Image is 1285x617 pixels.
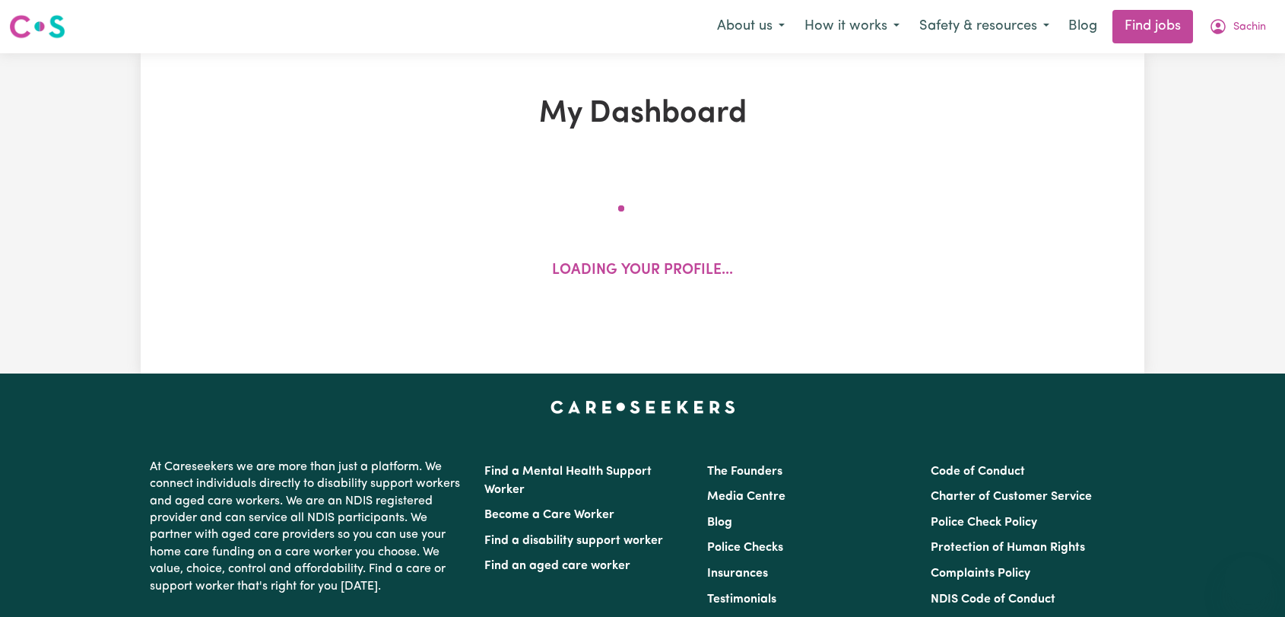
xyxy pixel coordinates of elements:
[931,491,1092,503] a: Charter of Customer Service
[552,260,733,282] p: Loading your profile...
[9,9,65,44] a: Careseekers logo
[707,466,782,478] a: The Founders
[931,466,1025,478] a: Code of Conduct
[484,535,663,547] a: Find a disability support worker
[707,11,795,43] button: About us
[484,466,652,496] a: Find a Mental Health Support Worker
[931,593,1055,606] a: NDIS Code of Conduct
[1059,10,1106,43] a: Blog
[1112,10,1193,43] a: Find jobs
[9,13,65,40] img: Careseekers logo
[1224,556,1273,605] iframe: Button to launch messaging window
[550,401,735,413] a: Careseekers home page
[707,568,768,580] a: Insurances
[317,96,968,132] h1: My Dashboard
[931,542,1085,554] a: Protection of Human Rights
[484,560,630,572] a: Find an aged care worker
[1199,11,1276,43] button: My Account
[707,593,776,606] a: Testimonials
[931,568,1030,580] a: Complaints Policy
[484,509,614,521] a: Become a Care Worker
[150,453,466,601] p: At Careseekers we are more than just a platform. We connect individuals directly to disability su...
[1233,19,1266,36] span: Sachin
[707,517,732,529] a: Blog
[909,11,1059,43] button: Safety & resources
[931,517,1037,529] a: Police Check Policy
[707,542,783,554] a: Police Checks
[707,491,785,503] a: Media Centre
[795,11,909,43] button: How it works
